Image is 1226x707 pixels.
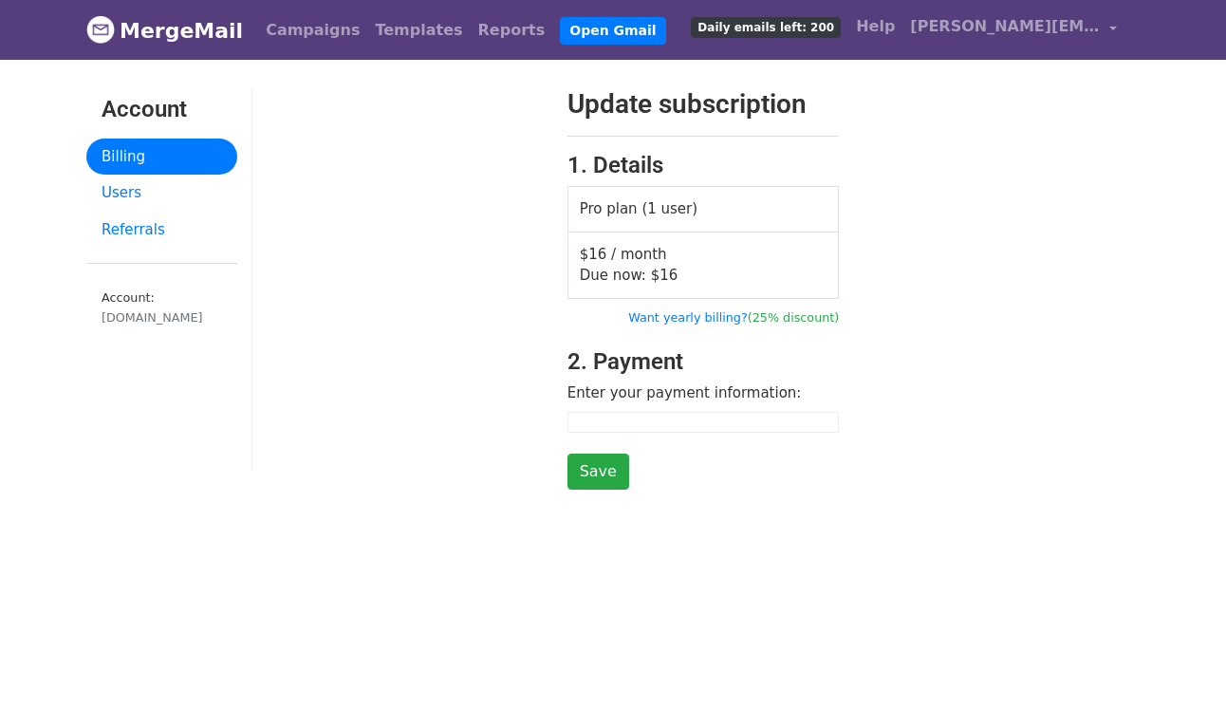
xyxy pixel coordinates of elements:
small: Account: [102,290,222,326]
span: (25% discount) [748,310,840,325]
a: Daily emails left: 200 [683,8,848,46]
a: Referrals [86,212,237,249]
span: 16 [659,267,678,284]
a: MergeMail [86,10,243,50]
a: Open Gmail [560,17,665,45]
a: Want yearly billing?(25% discount) [628,310,839,325]
a: Reports [471,11,553,49]
a: Templates [367,11,470,49]
td: Pro plan (1 user) [567,187,839,233]
div: [DOMAIN_NAME] [102,308,222,326]
input: Save [567,454,629,490]
a: Billing [86,139,237,176]
h3: 2. Payment [567,348,840,376]
h3: 1. Details [567,152,840,179]
h3: Account [102,96,222,123]
span: [PERSON_NAME][EMAIL_ADDRESS][DOMAIN_NAME] [910,15,1100,38]
a: Help [848,8,902,46]
span: Due now: $ [580,267,678,284]
a: Users [86,175,237,212]
img: MergeMail logo [86,15,115,44]
a: [PERSON_NAME][EMAIL_ADDRESS][DOMAIN_NAME] [902,8,1124,52]
label: Enter your payment information: [567,382,802,404]
span: Daily emails left: 200 [691,17,841,38]
a: Campaigns [258,11,367,49]
h2: Update subscription [567,88,840,121]
td: $16 / month [567,232,839,298]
